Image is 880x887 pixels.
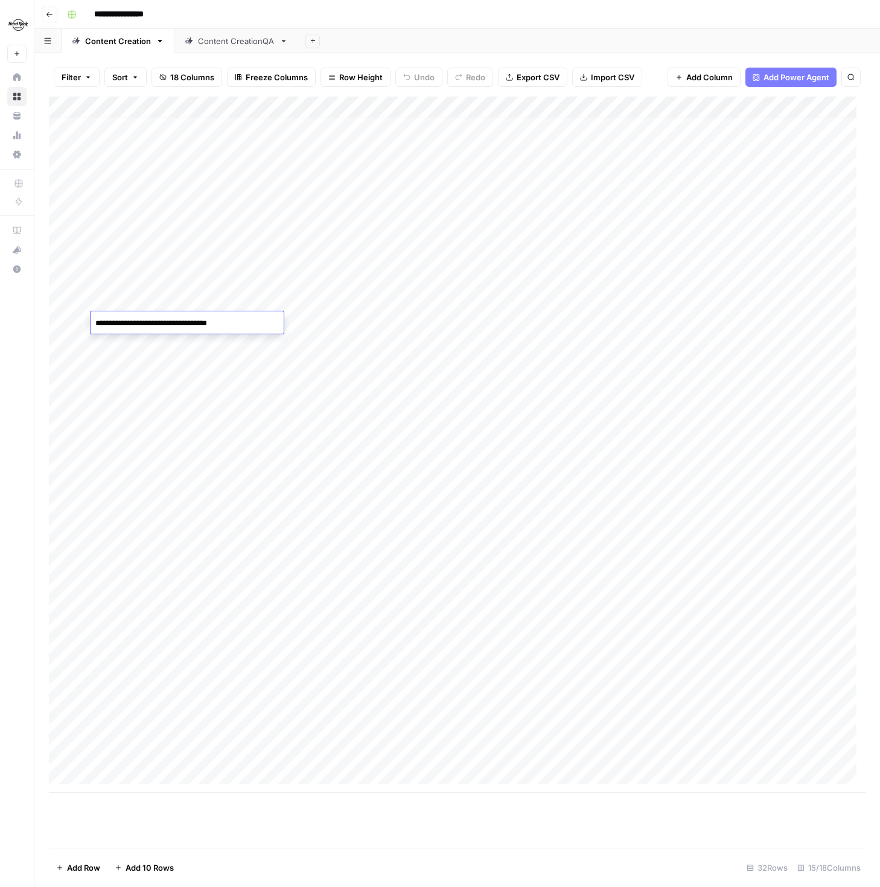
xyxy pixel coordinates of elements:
span: Export CSV [517,71,560,83]
img: Hard Rock Digital Logo [7,14,29,36]
span: Sort [112,71,128,83]
a: AirOps Academy [7,221,27,240]
a: Browse [7,87,27,106]
span: Redo [466,71,485,83]
span: Add Power Agent [764,71,829,83]
span: Add Column [686,71,733,83]
button: Add Row [49,858,107,877]
button: Add Column [668,68,741,87]
span: Freeze Columns [246,71,308,83]
button: Freeze Columns [227,68,316,87]
button: Sort [104,68,147,87]
a: Content Creation [62,29,174,53]
button: Row Height [320,68,391,87]
a: Settings [7,145,27,164]
span: Undo [414,71,435,83]
a: Home [7,68,27,87]
span: Add 10 Rows [126,862,174,874]
div: Content Creation [85,35,151,47]
button: Undo [395,68,442,87]
button: What's new? [7,240,27,259]
div: 32 Rows [742,858,792,877]
button: Filter [54,68,100,87]
span: 18 Columns [170,71,214,83]
div: Content CreationQA [198,35,275,47]
span: Filter [62,71,81,83]
button: Add 10 Rows [107,858,181,877]
button: Workspace: Hard Rock Digital [7,10,27,40]
a: Your Data [7,106,27,126]
button: Help + Support [7,259,27,279]
button: Export CSV [498,68,567,87]
span: Add Row [67,862,100,874]
span: Row Height [339,71,383,83]
div: What's new? [8,241,26,259]
span: Import CSV [591,71,634,83]
div: 15/18 Columns [792,858,866,877]
a: Usage [7,126,27,145]
button: Import CSV [572,68,642,87]
button: 18 Columns [151,68,222,87]
button: Redo [447,68,493,87]
a: Content CreationQA [174,29,298,53]
button: Add Power Agent [745,68,837,87]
